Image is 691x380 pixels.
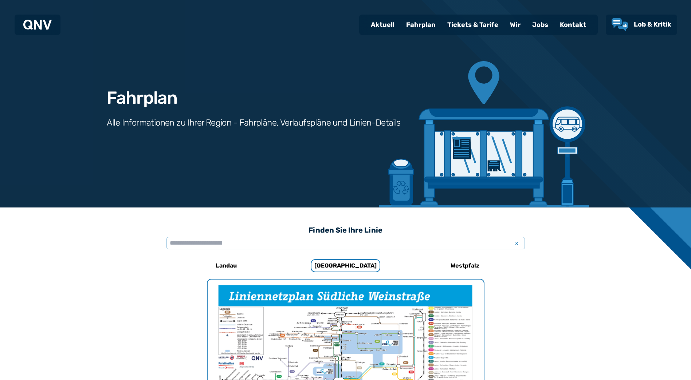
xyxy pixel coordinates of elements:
[23,17,52,32] a: QNV Logo
[166,222,525,238] h3: Finden Sie Ihre Linie
[634,20,671,28] span: Lob & Kritik
[107,117,401,128] h3: Alle Informationen zu Ihrer Region - Fahrpläne, Verlaufspläne und Linien-Details
[297,257,394,274] a: [GEOGRAPHIC_DATA]
[213,260,240,272] h6: Landau
[417,257,514,274] a: Westpfalz
[554,15,592,34] a: Kontakt
[441,15,504,34] a: Tickets & Tarife
[311,259,380,272] h6: [GEOGRAPHIC_DATA]
[365,15,400,34] a: Aktuell
[178,257,275,274] a: Landau
[400,15,441,34] a: Fahrplan
[23,20,52,30] img: QNV Logo
[612,18,671,31] a: Lob & Kritik
[512,239,522,248] span: x
[107,89,177,107] h1: Fahrplan
[448,260,482,272] h6: Westpfalz
[504,15,526,34] a: Wir
[526,15,554,34] a: Jobs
